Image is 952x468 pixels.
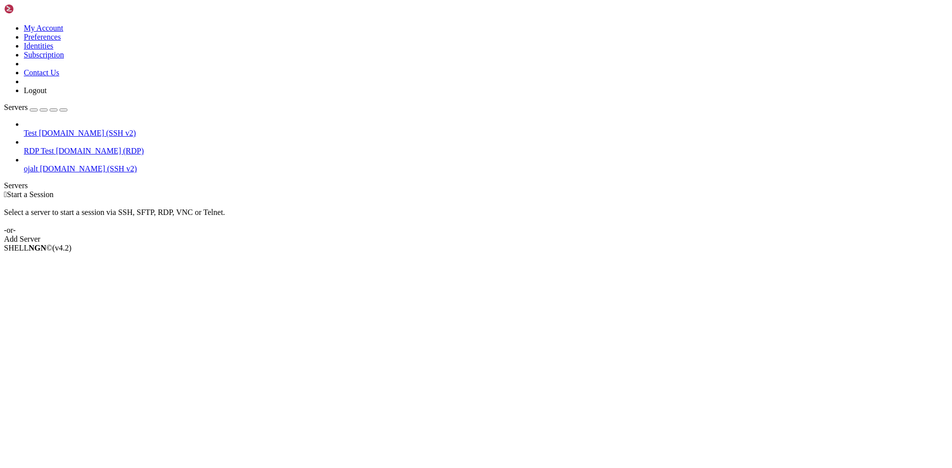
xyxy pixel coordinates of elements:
a: Logout [24,86,47,95]
span: ojalt [24,164,38,173]
span: 4.2.0 [53,244,72,252]
a: Servers [4,103,67,111]
div: Select a server to start a session via SSH, SFTP, RDP, VNC or Telnet. -or- [4,199,948,235]
a: RDP Test [DOMAIN_NAME] (RDP) [24,147,948,156]
a: Identities [24,42,54,50]
li: ojalt [DOMAIN_NAME] (SSH v2) [24,156,948,173]
img: Shellngn [4,4,61,14]
li: RDP Test [DOMAIN_NAME] (RDP) [24,138,948,156]
div: Servers [4,181,948,190]
a: My Account [24,24,63,32]
span: SHELL © [4,244,71,252]
span: Start a Session [7,190,54,199]
a: Subscription [24,51,64,59]
div: Add Server [4,235,948,244]
a: ojalt [DOMAIN_NAME] (SSH v2) [24,164,948,173]
span: [DOMAIN_NAME] (RDP) [56,147,144,155]
span: RDP Test [24,147,54,155]
a: Contact Us [24,68,59,77]
span: Servers [4,103,28,111]
li: Test [DOMAIN_NAME] (SSH v2) [24,120,948,138]
a: Test [DOMAIN_NAME] (SSH v2) [24,129,948,138]
span: Test [24,129,37,137]
span: [DOMAIN_NAME] (SSH v2) [40,164,137,173]
span:  [4,190,7,199]
span: [DOMAIN_NAME] (SSH v2) [39,129,136,137]
b: NGN [29,244,47,252]
a: Preferences [24,33,61,41]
